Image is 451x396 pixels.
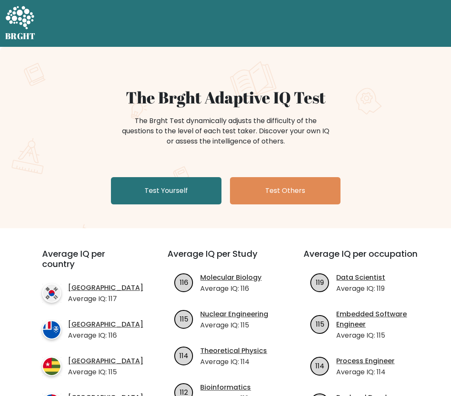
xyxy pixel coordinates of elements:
[42,357,61,376] img: country
[42,249,137,279] h3: Average IQ per country
[316,278,324,287] text: 119
[200,320,268,330] p: Average IQ: 115
[200,346,267,356] a: Theoretical Physics
[68,330,143,341] p: Average IQ: 116
[111,177,221,204] a: Test Yourself
[42,284,61,303] img: country
[68,294,143,304] p: Average IQ: 117
[200,357,267,367] p: Average IQ: 114
[167,249,283,269] h3: Average IQ per Study
[68,356,143,366] a: [GEOGRAPHIC_DATA]
[180,278,188,287] text: 116
[200,382,251,393] a: Bioinformatics
[200,309,268,319] a: Nuclear Engineering
[336,330,419,341] p: Average IQ: 115
[336,284,385,294] p: Average IQ: 119
[200,284,261,294] p: Average IQ: 116
[68,367,143,377] p: Average IQ: 115
[18,88,433,107] h1: The Brght Adaptive IQ Test
[180,314,188,324] text: 115
[68,283,143,293] a: [GEOGRAPHIC_DATA]
[200,273,261,283] a: Molecular Biology
[315,361,324,371] text: 114
[119,116,332,146] div: The Brght Test dynamically adjusts the difficulty of the questions to the level of each test take...
[336,367,394,377] p: Average IQ: 114
[304,249,419,269] h3: Average IQ per occupation
[336,309,419,330] a: Embedded Software Engineer
[230,177,340,204] a: Test Others
[179,351,188,361] text: 114
[68,319,143,330] a: [GEOGRAPHIC_DATA]
[336,356,394,366] a: Process Engineer
[5,31,36,41] h5: BRGHT
[316,319,324,329] text: 115
[42,320,61,339] img: country
[336,273,385,283] a: Data Scientist
[5,3,36,43] a: BRGHT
